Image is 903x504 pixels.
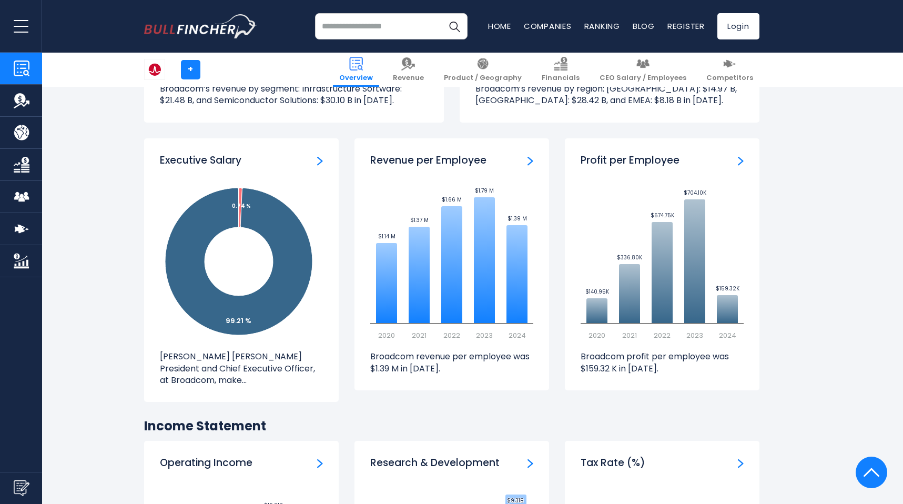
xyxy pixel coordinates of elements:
[524,21,572,32] a: Companies
[542,74,580,83] span: Financials
[226,316,251,326] tspan: 99.21 %
[378,233,395,240] text: $1.14 M
[442,196,462,204] text: $1.66 M
[535,53,586,87] a: Financials
[339,74,373,83] span: Overview
[683,189,706,197] text: $704.10K
[393,74,424,83] span: Revenue
[160,154,241,167] h3: Executive Salary
[507,215,526,223] text: $1.39 M
[717,13,759,39] a: Login
[476,330,493,340] text: 2023
[508,330,525,340] text: 2024
[715,285,739,293] text: $159.32K
[527,457,533,468] a: Research & Development
[160,457,252,470] h3: Operating Income
[593,53,693,87] a: CEO Salary / Employees
[370,457,500,470] h3: Research & Development
[144,418,759,434] h2: Income Statement
[387,53,430,87] a: Revenue
[581,154,679,167] h3: Profit per Employee
[444,74,522,83] span: Product / Geography
[144,14,257,38] a: Go to homepage
[738,457,744,468] a: Tax Rate
[622,330,637,340] text: 2021
[475,83,744,107] p: Broadcom’s revenue by region: [GEOGRAPHIC_DATA]: $14.97 B, [GEOGRAPHIC_DATA]: $28.42 B, and EMEA:...
[181,60,200,79] a: +
[333,53,379,87] a: Overview
[438,53,528,87] a: Product / Geography
[600,74,686,83] span: CEO Salary / Employees
[443,330,460,340] text: 2022
[633,21,655,32] a: Blog
[686,330,703,340] text: 2023
[589,330,605,340] text: 2020
[475,187,494,195] text: $1.79 M
[441,13,468,39] button: Search
[584,21,620,32] a: Ranking
[145,59,165,79] img: AVGO logo
[160,351,323,386] p: [PERSON_NAME] [PERSON_NAME] President and Chief Executive Officer, at Broadcom, make...
[317,154,323,166] a: ceo-salary
[667,21,705,32] a: Register
[410,216,428,224] text: $1.37 M
[370,351,533,375] p: Broadcom revenue per employee was $1.39 M in [DATE].
[718,330,736,340] text: 2024
[488,21,511,32] a: Home
[317,457,323,468] a: Operating Income
[232,202,251,210] tspan: 0.74 %
[527,154,533,166] a: Revenue per Employee
[581,457,645,470] h3: Tax Rate (%)
[706,74,753,83] span: Competitors
[650,211,674,219] text: $574.75K
[738,154,744,166] a: Profit per Employee
[700,53,759,87] a: Competitors
[585,288,609,296] text: $140.95K
[412,330,427,340] text: 2021
[378,330,395,340] text: 2020
[144,14,257,38] img: bullfincher logo
[160,83,428,107] p: Broadcom’s revenue by segment: Infrastructure Software: $21.48 B, and Semiconductor Solutions: $3...
[617,254,643,261] text: $336.80K
[581,351,744,375] p: Broadcom profit per employee was $159.32 K in [DATE].
[654,330,671,340] text: 2022
[370,154,486,167] h3: Revenue per Employee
